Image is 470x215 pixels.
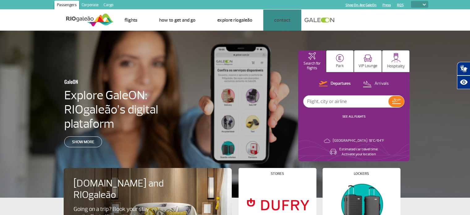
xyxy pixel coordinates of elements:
p: Park [336,64,344,68]
p: VIP Lounge [358,64,377,68]
p: Arrivals [375,81,389,87]
a: Corporate [79,1,101,11]
a: Passengers [54,1,79,11]
button: Park [326,50,354,72]
a: How to get and go [159,17,196,23]
a: Press [383,3,391,7]
button: Abrir recursos assistivos. [457,75,470,89]
p: Search for flights [301,61,323,71]
h3: GaleON [64,75,167,88]
img: airplaneHomeActive.svg [308,52,316,60]
a: Flights [125,17,138,23]
h4: Stores [271,172,284,175]
a: Shop On-line GaleOn [345,3,376,7]
a: Contact [274,17,290,23]
h4: Explore GaleON: RIOgaleão’s digital plataform [64,88,198,131]
button: SEE ALL FLIGHTS [341,114,367,119]
button: Arrivals [361,80,391,88]
button: Abrir tradutor de língua de sinais. [457,62,470,75]
img: carParkingHome.svg [336,54,344,62]
p: Departures [331,81,351,87]
div: Plugin de acessibilidade da Hand Talk. [457,62,470,89]
a: Cargo [101,1,116,11]
h4: [DOMAIN_NAME] and RIOgaleão [74,178,172,201]
a: Show more [64,136,102,147]
input: Flight, city or airline [303,96,388,107]
a: SEE ALL FLIGHTS [342,114,366,118]
img: hospitality.svg [391,53,401,62]
p: Estimated car travel time: Activate your location [339,147,378,157]
button: VIP Lounge [354,50,382,72]
button: Departures [317,80,353,88]
a: RQS [397,3,404,7]
button: Hospitality [382,50,410,72]
p: Hospitality [387,64,405,69]
a: Explore RIOgaleão [217,17,252,23]
p: [GEOGRAPHIC_DATA]: 18°C/64°F [333,138,384,143]
button: Search for flights [298,50,326,72]
img: vipRoom.svg [364,54,372,62]
h4: Lockers [354,172,369,175]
